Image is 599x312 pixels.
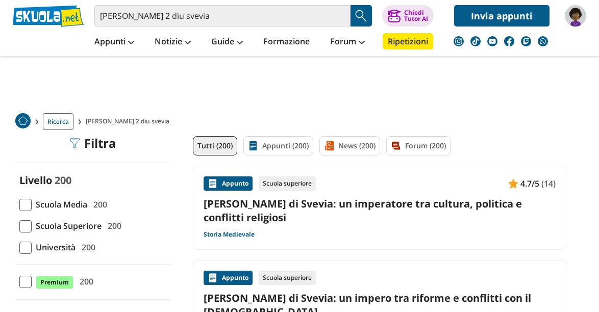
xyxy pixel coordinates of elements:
a: Storia Medievale [204,230,255,239]
span: 200 [76,275,93,288]
div: Appunto [204,176,253,191]
div: Scuola superiore [259,271,316,285]
a: Ripetizioni [383,33,433,49]
input: Cerca appunti, riassunti o versioni [94,5,351,27]
img: WhatsApp [538,36,548,46]
img: sarahscuola [565,5,586,27]
div: Appunto [204,271,253,285]
a: Forum [328,33,367,51]
a: Appunti [92,33,137,51]
img: Home [15,113,31,128]
a: Notizie [152,33,193,51]
span: Università [32,241,76,254]
img: youtube [487,36,497,46]
span: 200 [55,173,71,187]
span: Scuola Media [32,198,87,211]
img: tiktok [470,36,481,46]
div: Scuola superiore [259,176,316,191]
a: [PERSON_NAME] di Svevia: un imperatore tra cultura, politica e conflitti religiosi [204,197,556,224]
span: 200 [89,198,107,211]
a: Invia appunti [454,5,550,27]
img: Appunti contenuto [208,178,218,189]
span: 200 [78,241,95,254]
img: facebook [504,36,514,46]
button: ChiediTutor AI [382,5,434,27]
img: Forum filtro contenuto [391,141,401,151]
span: 4.7/5 [520,177,539,190]
a: Guide [209,33,245,51]
span: (14) [541,177,556,190]
div: Filtra [70,136,116,150]
div: Chiedi Tutor AI [404,10,428,22]
a: Formazione [261,33,312,51]
img: instagram [454,36,464,46]
a: Tutti (200) [193,136,237,155]
img: Appunti filtro contenuto [248,141,258,151]
span: [PERSON_NAME] 2 diu svevia [86,113,173,130]
label: Livello [19,173,52,187]
img: Filtra filtri mobile [70,138,80,148]
img: Appunti contenuto [508,178,518,189]
a: News (200) [319,136,380,155]
a: Forum (200) [386,136,451,155]
img: News filtro contenuto [324,141,334,151]
span: 200 [104,219,121,232]
img: twitch [521,36,531,46]
span: Premium [36,276,73,289]
img: Cerca appunti, riassunti o versioni [354,8,369,23]
a: Ricerca [43,113,73,130]
img: Appunti contenuto [208,273,218,283]
span: Scuola Superiore [32,219,102,232]
button: Search Button [351,5,372,27]
a: Appunti (200) [243,136,313,155]
a: Home [15,113,31,130]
